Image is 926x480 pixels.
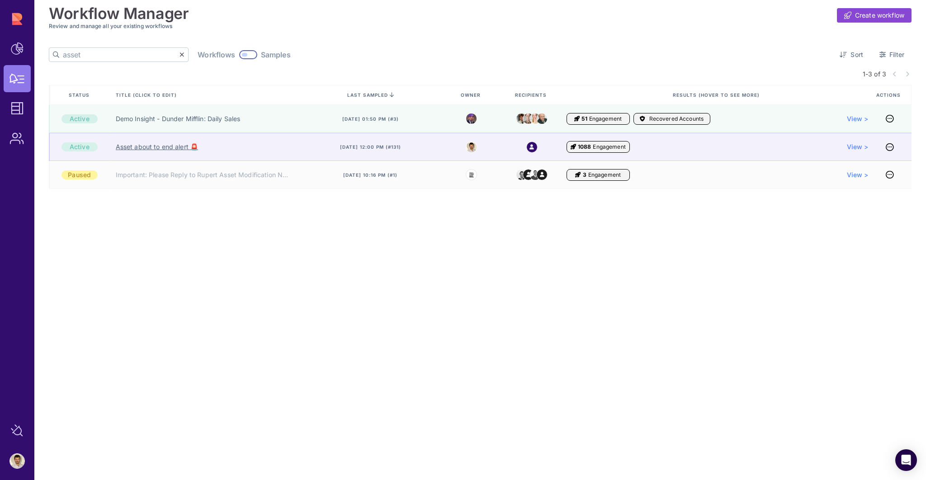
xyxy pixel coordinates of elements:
[847,170,869,179] a: View >
[49,23,912,29] h3: Review and manage all your existing workflows
[581,115,587,122] span: 51
[583,171,586,179] span: 3
[855,11,904,20] span: Create workflow
[863,69,886,79] span: 1-3 of 3
[116,170,288,179] a: Important: Please Reply to Rupert Asset Modification Notifications
[61,114,98,123] div: Active
[116,114,241,123] a: Demo Insight - Dunder Mifflin: Daily Sales
[537,111,547,126] img: creed.jpeg
[466,113,477,124] img: michael.jpeg
[347,92,388,98] span: last sampled
[116,142,198,151] a: Asset about to end alert 🚨
[578,143,591,151] span: 1088
[516,169,527,180] img: 1351559137985_24d1c1c48e3f744f13bf_32.jpg
[895,449,917,471] div: Open Intercom Messenger
[847,114,869,123] a: View >
[515,92,548,98] span: Recipients
[343,172,397,178] span: [DATE] 10:16 pm (#1)
[649,115,704,122] span: Recovered Accounts
[640,115,645,122] i: Accounts
[10,454,24,468] img: account-photo
[574,115,580,122] i: Engagement
[589,115,622,122] span: Engagement
[466,142,477,152] img: 7530139536612_24487aea9d702d60db16_32.png
[889,50,904,59] span: Filter
[593,143,625,151] span: Engagement
[342,116,399,122] span: [DATE] 01:50 pm (#3)
[523,111,534,126] img: dwight.png
[61,142,98,151] div: Active
[340,144,401,150] span: [DATE] 12:00 pm (#131)
[261,50,291,59] span: Samples
[116,92,179,98] span: Title (click to edit)
[461,92,482,98] span: Owner
[530,111,540,126] img: angela.jpeg
[876,92,902,98] span: Actions
[847,142,869,151] a: View >
[673,92,761,98] span: Results (Hover to see more)
[63,48,180,61] input: Search by title
[198,50,235,59] span: Workflows
[575,171,581,179] i: Engagement
[850,50,863,59] span: Sort
[69,92,91,98] span: Status
[61,170,98,179] div: Paused
[469,172,474,178] img: Rupert
[49,5,189,23] h1: Workflow Manager
[516,113,527,124] img: jim.jpeg
[571,143,576,151] i: Engagement
[530,169,540,180] img: 3906833072288_414de4cdc87b9e98b5f2_32.jpg
[588,171,621,179] span: Engagement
